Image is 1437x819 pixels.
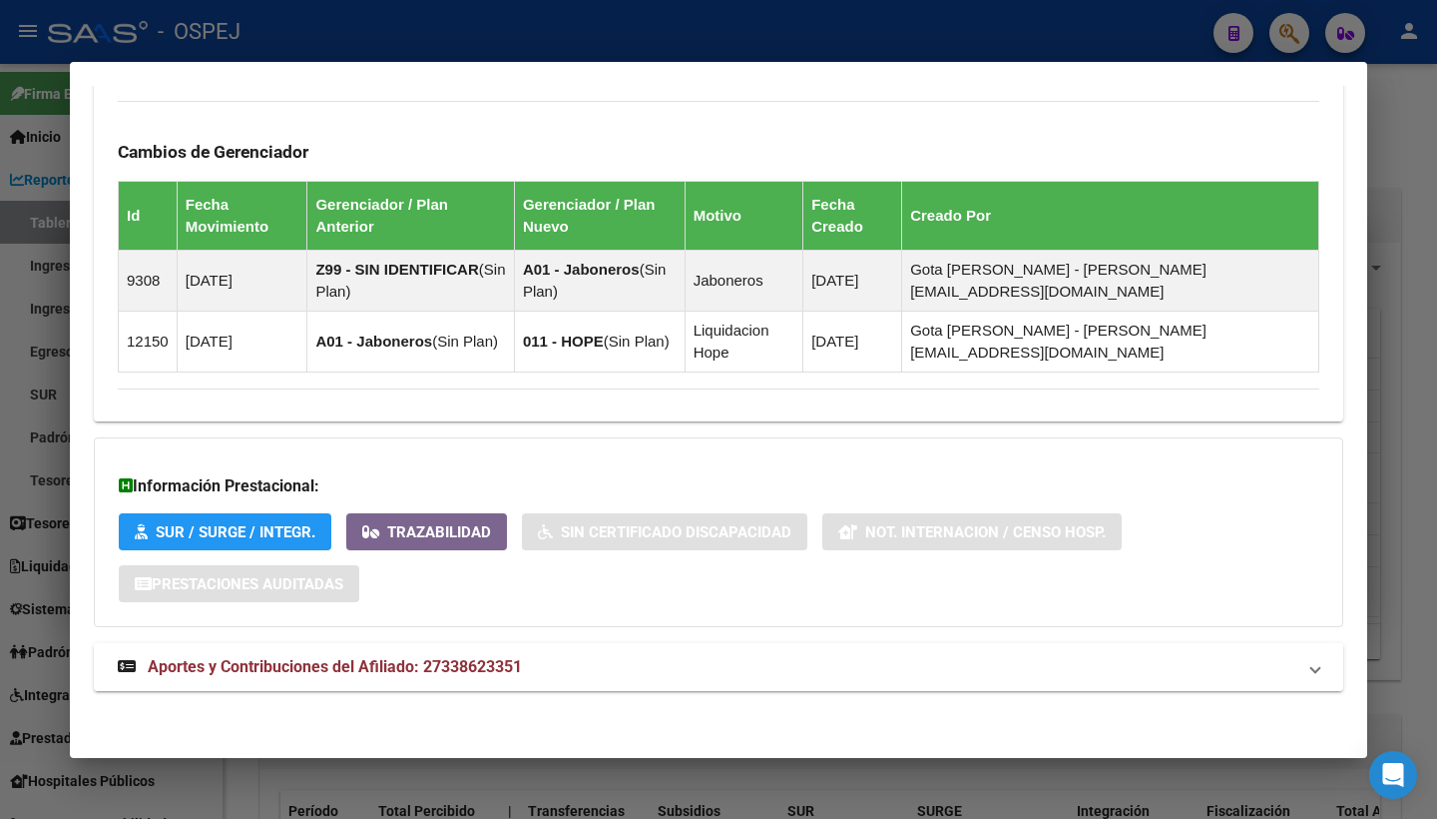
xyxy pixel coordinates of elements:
[148,657,522,676] span: Aportes y Contribuciones del Afiliado: 27338623351
[514,311,685,372] td: ( )
[94,643,1343,691] mat-expansion-panel-header: Aportes y Contribuciones del Afiliado: 27338623351
[177,311,307,372] td: [DATE]
[514,250,685,311] td: ( )
[315,261,505,300] span: Sin Plan
[177,250,307,311] td: [DATE]
[803,181,902,250] th: Fecha Creado
[523,261,640,278] strong: A01 - Jaboneros
[315,261,478,278] strong: Z99 - SIN IDENTIFICAR
[685,181,802,250] th: Motivo
[522,513,807,550] button: Sin Certificado Discapacidad
[561,523,791,541] span: Sin Certificado Discapacidad
[346,513,507,550] button: Trazabilidad
[315,333,432,350] strong: A01 - Jaboneros
[307,250,514,311] td: ( )
[1369,751,1417,799] div: Open Intercom Messenger
[902,311,1319,372] td: Gota [PERSON_NAME] - [PERSON_NAME][EMAIL_ADDRESS][DOMAIN_NAME]
[523,261,666,300] span: Sin Plan
[685,311,802,372] td: Liquidacion Hope
[156,523,315,541] span: SUR / SURGE / INTEGR.
[523,333,604,350] strong: 011 - HOPE
[803,311,902,372] td: [DATE]
[119,311,178,372] td: 12150
[119,565,359,602] button: Prestaciones Auditadas
[514,181,685,250] th: Gerenciador / Plan Nuevo
[902,181,1319,250] th: Creado Por
[119,513,331,550] button: SUR / SURGE / INTEGR.
[177,181,307,250] th: Fecha Movimiento
[902,250,1319,311] td: Gota [PERSON_NAME] - [PERSON_NAME][EMAIL_ADDRESS][DOMAIN_NAME]
[119,474,1318,498] h3: Información Prestacional:
[822,513,1122,550] button: Not. Internacion / Censo Hosp.
[437,333,493,350] span: Sin Plan
[152,575,343,593] span: Prestaciones Auditadas
[119,181,178,250] th: Id
[307,311,514,372] td: ( )
[685,250,802,311] td: Jaboneros
[119,250,178,311] td: 9308
[118,141,1319,163] h3: Cambios de Gerenciador
[387,523,491,541] span: Trazabilidad
[803,250,902,311] td: [DATE]
[865,523,1106,541] span: Not. Internacion / Censo Hosp.
[609,333,665,350] span: Sin Plan
[307,181,514,250] th: Gerenciador / Plan Anterior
